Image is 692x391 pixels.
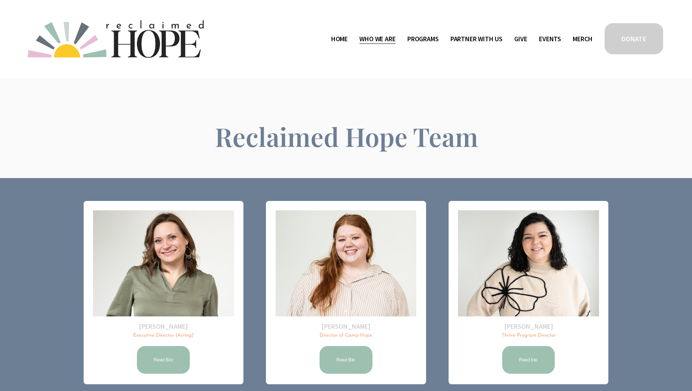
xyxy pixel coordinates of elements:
[458,322,599,331] h2: [PERSON_NAME]
[407,34,439,45] span: Programs
[93,332,234,339] p: Executive Director (Acting)
[318,345,374,375] a: Read Bio
[215,119,478,153] span: Reclaimed Hope Team
[136,345,191,375] a: Read Bio
[603,22,664,55] a: DONATE
[450,33,503,45] a: folder dropdown
[514,33,527,45] a: Give
[276,322,416,331] h2: [PERSON_NAME]
[331,33,348,45] a: Home
[276,332,416,339] p: Director of Camp Hope
[573,33,592,45] a: Merch
[28,20,204,58] img: Reclaimed Hope Initiative
[93,322,234,331] h2: [PERSON_NAME]
[501,345,556,375] a: Read bio
[359,34,395,45] span: Who We Are
[450,34,503,45] span: Partner With Us
[407,33,439,45] a: folder dropdown
[539,33,561,45] a: Events
[359,33,395,45] a: folder dropdown
[458,332,599,339] p: Thrive Program Director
